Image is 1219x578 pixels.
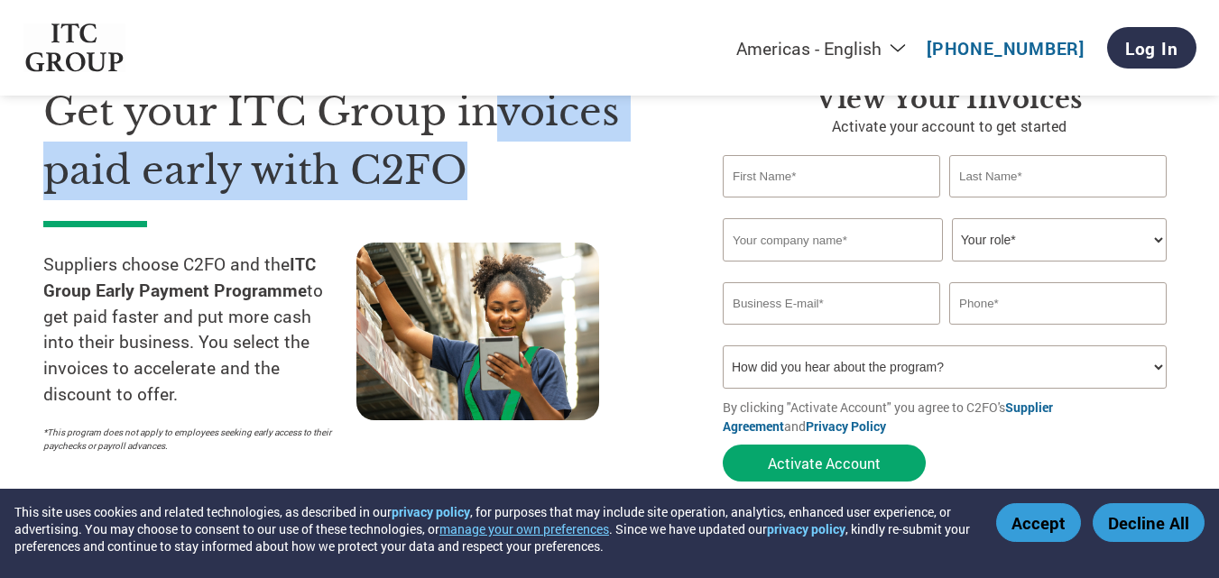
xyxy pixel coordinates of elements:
[996,503,1081,542] button: Accept
[723,218,943,261] input: Your company name*
[723,326,940,338] div: Inavlid Email Address
[949,155,1167,197] input: Last Name*
[723,263,1167,275] div: Invalid company name or company name is too long
[43,426,338,453] p: *This program does not apply to employees seeking early access to their paychecks or payroll adva...
[723,445,926,482] button: Activate Account
[723,155,940,197] input: First Name*
[1093,503,1205,542] button: Decline All
[14,503,970,555] div: This site uses cookies and related technologies, as described in our , for purposes that may incl...
[806,417,886,435] a: Privacy Policy
[927,37,1085,60] a: [PHONE_NUMBER]
[43,252,356,408] p: Suppliers choose C2FO and the to get paid faster and put more cash into their business. You selec...
[356,243,599,420] img: supply chain worker
[723,282,940,325] input: Invalid Email format
[43,83,669,199] h1: Get your ITC Group invoices paid early with C2FO
[439,520,609,537] button: manage your own preferences
[949,282,1167,325] input: Phone*
[723,83,1176,115] h3: View your invoices
[723,398,1176,436] p: By clicking "Activate Account" you agree to C2FO's and
[723,399,1053,435] a: Supplier Agreement
[23,23,126,73] img: ITC Group
[723,199,940,211] div: Invalid first name or first name is too long
[1107,27,1196,69] a: Log In
[949,199,1167,211] div: Invalid last name or last name is too long
[723,115,1176,137] p: Activate your account to get started
[43,252,316,301] strong: ITC Group Early Payment Programme
[392,503,470,520] a: privacy policy
[767,520,845,537] a: privacy policy
[949,326,1167,338] div: Inavlid Phone Number
[952,218,1167,261] select: Title/Role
